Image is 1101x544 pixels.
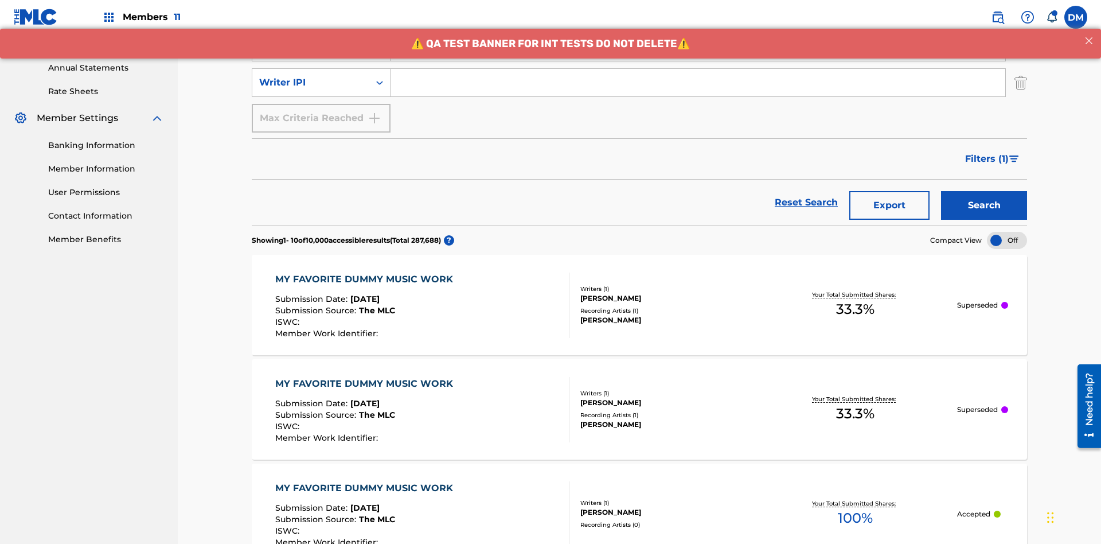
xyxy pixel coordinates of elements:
[411,9,690,21] span: ⚠️ QA TEST BANNER FOR INT TESTS DO NOT DELETE⚠️
[359,514,395,524] span: The MLC
[252,255,1027,355] a: MY FAVORITE DUMMY MUSIC WORKSubmission Date:[DATE]Submission Source:The MLCISWC:Member Work Ident...
[580,507,753,518] div: [PERSON_NAME]
[941,191,1027,220] button: Search
[275,421,302,432] span: ISWC :
[580,398,753,408] div: [PERSON_NAME]
[275,514,359,524] span: Submission Source :
[259,76,362,90] div: Writer IPI
[849,191,930,220] button: Export
[812,290,899,299] p: Your Total Submitted Shares:
[580,285,753,293] div: Writers ( 1 )
[48,234,164,246] a: Member Benefits
[48,163,164,175] a: Member Information
[957,300,998,310] p: Superseded
[1009,156,1019,162] img: filter
[1046,11,1057,23] div: Notifications
[991,10,1005,24] img: search
[102,10,116,24] img: Top Rightsholders
[150,111,164,125] img: expand
[1047,500,1054,535] div: Drag
[275,503,350,513] span: Submission Date :
[48,186,164,199] a: User Permissions
[957,509,990,519] p: Accepted
[812,395,899,403] p: Your Total Submitted Shares:
[275,328,381,339] span: Member Work Identifier :
[275,305,359,316] span: Submission Source :
[580,315,753,325] div: [PERSON_NAME]
[252,235,441,246] p: Showing 1 - 10 of 10,000 accessible results (Total 287,688 )
[359,305,395,316] span: The MLC
[1069,360,1101,454] iframe: Resource Center
[838,508,873,529] span: 100 %
[275,433,381,443] span: Member Work Identifier :
[275,481,459,495] div: MY FAVORITE DUMMY MUSIC WORK
[1021,10,1034,24] img: help
[123,10,181,24] span: Members
[275,317,302,327] span: ISWC :
[350,398,380,409] span: [DATE]
[836,299,874,320] span: 33.3 %
[350,503,380,513] span: [DATE]
[14,111,28,125] img: Member Settings
[958,145,1027,173] button: Filters (1)
[275,398,350,409] span: Submission Date :
[957,405,998,415] p: Superseded
[350,294,380,304] span: [DATE]
[174,11,181,22] span: 11
[275,410,359,420] span: Submission Source :
[580,499,753,507] div: Writers ( 1 )
[965,152,1009,166] span: Filters ( 1 )
[48,139,164,151] a: Banking Information
[580,411,753,419] div: Recording Artists ( 1 )
[48,210,164,222] a: Contact Information
[1064,6,1087,29] div: User Menu
[14,9,58,25] img: MLC Logo
[444,235,454,246] span: ?
[836,403,874,424] span: 33.3 %
[580,306,753,315] div: Recording Artists ( 1 )
[359,410,395,420] span: The MLC
[986,6,1009,29] a: Public Search
[48,62,164,74] a: Annual Statements
[252,359,1027,460] a: MY FAVORITE DUMMY MUSIC WORKSubmission Date:[DATE]Submission Source:The MLCISWC:Member Work Ident...
[275,273,459,286] div: MY FAVORITE DUMMY MUSIC WORK
[580,520,753,529] div: Recording Artists ( 0 )
[580,293,753,304] div: [PERSON_NAME]
[275,294,350,304] span: Submission Date :
[812,499,899,508] p: Your Total Submitted Shares:
[1016,6,1039,29] div: Help
[580,419,753,430] div: [PERSON_NAME]
[769,190,844,215] a: Reset Search
[275,526,302,536] span: ISWC :
[275,377,459,391] div: MY FAVORITE DUMMY MUSIC WORK
[37,111,118,125] span: Member Settings
[1014,68,1027,97] img: Delete Criterion
[930,235,982,246] span: Compact View
[48,86,164,98] a: Rate Sheets
[580,389,753,398] div: Writers ( 1 )
[1044,489,1101,544] iframe: Chat Widget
